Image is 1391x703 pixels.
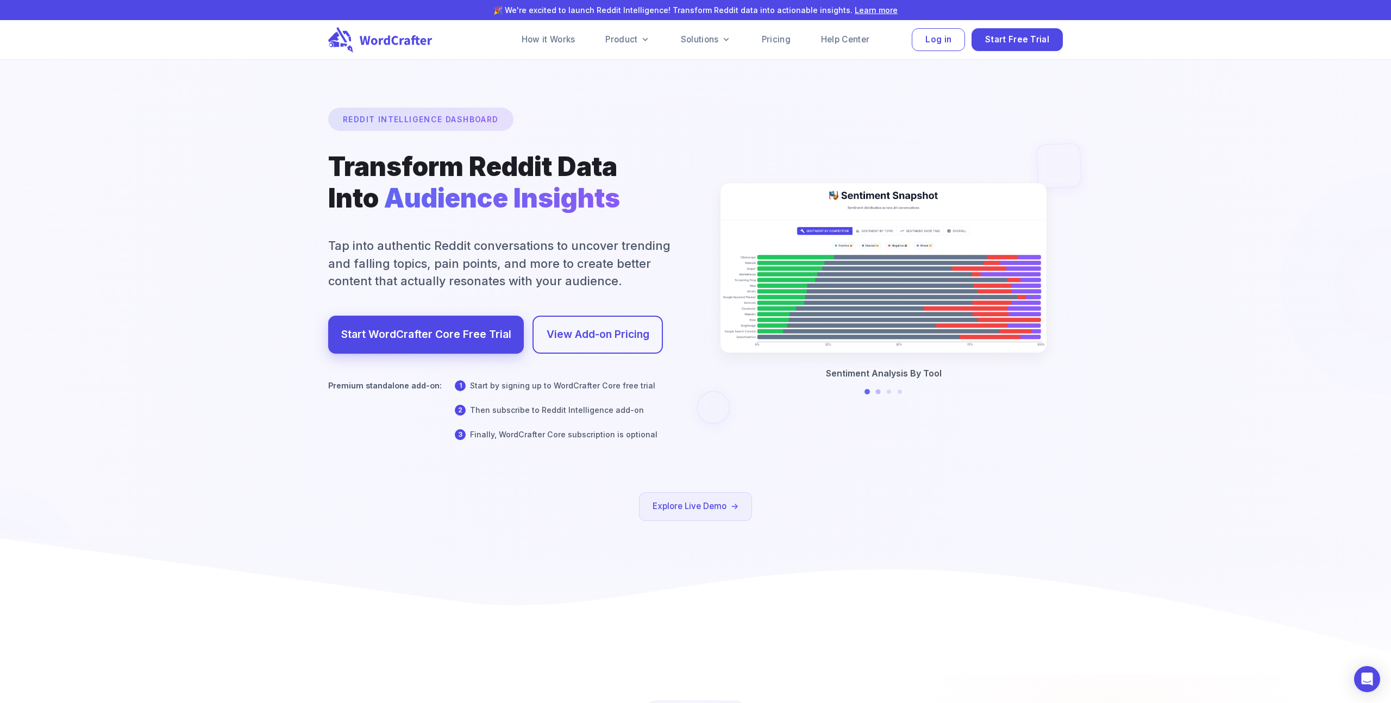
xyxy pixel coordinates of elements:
[592,29,663,51] a: Product
[925,33,951,47] span: Log in
[808,29,882,51] a: Help Center
[855,5,898,15] a: Learn more
[985,33,1049,47] span: Start Free Trial
[826,367,942,380] p: Sentiment Analysis By Tool
[668,29,744,51] a: Solutions
[720,183,1047,353] img: Sentiment Analysis By Tool
[220,4,1171,16] p: 🎉 We're excited to launch Reddit Intelligence! Transform Reddit data into actionable insights.
[639,492,752,521] a: Explore Live Demo
[328,316,524,354] a: Start WordCrafter Core Free Trial
[532,316,663,354] a: View Add-on Pricing
[972,28,1063,52] button: Start Free Trial
[749,29,804,51] a: Pricing
[509,29,588,51] a: How it Works
[912,28,965,52] button: Log in
[547,325,649,344] a: View Add-on Pricing
[653,499,738,514] a: Explore Live Demo
[341,325,511,344] a: Start WordCrafter Core Free Trial
[1354,666,1380,692] div: Open Intercom Messenger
